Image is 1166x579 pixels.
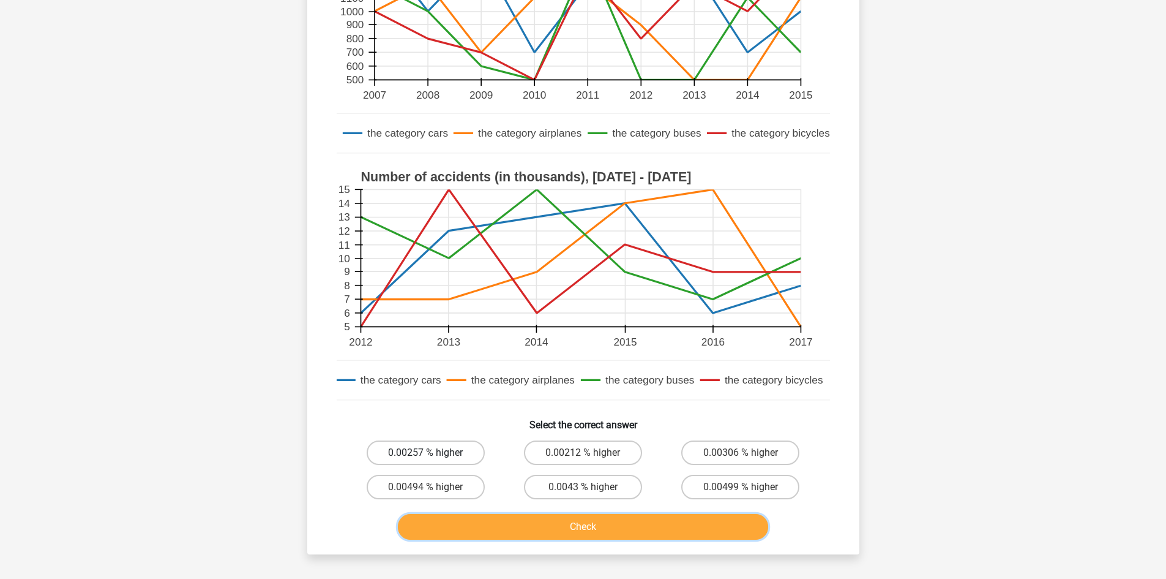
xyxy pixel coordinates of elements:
text: 1000 [340,6,364,18]
text: 9 [344,265,350,278]
text: 2016 [701,336,724,348]
text: 700 [346,46,364,58]
text: Number of accidents (in thousands), [DATE] - [DATE] [361,170,691,184]
button: Check [398,514,768,540]
text: 14 [338,197,350,210]
text: 10 [338,252,349,265]
text: 2014 [736,89,760,101]
text: 13 [338,211,349,224]
label: 0.00257 % higher [367,441,485,465]
text: the category buses [605,374,694,387]
text: 2013 [682,89,706,101]
label: 0.00306 % higher [681,441,799,465]
text: 2012 [629,89,652,101]
text: the category cars [360,374,441,387]
text: 2014 [525,336,548,348]
text: 2017 [789,336,812,348]
h6: Select the correct answer [327,409,840,431]
text: 2015 [789,89,812,101]
text: 2008 [416,89,439,101]
text: 7 [344,293,350,305]
text: 15 [338,184,349,196]
text: 2010 [523,89,546,101]
text: the category cars [367,127,448,140]
text: 600 [346,60,364,72]
text: 11 [338,239,349,251]
text: 12 [338,225,349,237]
text: 2011 [576,89,599,101]
text: the category bicycles [731,127,830,140]
label: 0.0043 % higher [524,475,642,499]
label: 0.00494 % higher [367,475,485,499]
text: 2009 [469,89,493,101]
text: 6 [344,307,350,319]
text: 900 [346,18,364,31]
text: 2007 [362,89,386,101]
text: the category airplanes [471,374,574,387]
text: the category airplanes [478,127,581,140]
text: the category bicycles [724,374,823,387]
text: the category buses [612,127,701,140]
text: 800 [346,32,364,45]
text: 2015 [613,336,637,348]
text: 2012 [349,336,372,348]
label: 0.00212 % higher [524,441,642,465]
text: 2013 [436,336,460,348]
label: 0.00499 % higher [681,475,799,499]
text: 500 [346,74,364,86]
text: 5 [344,321,350,333]
text: 8 [344,279,350,292]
